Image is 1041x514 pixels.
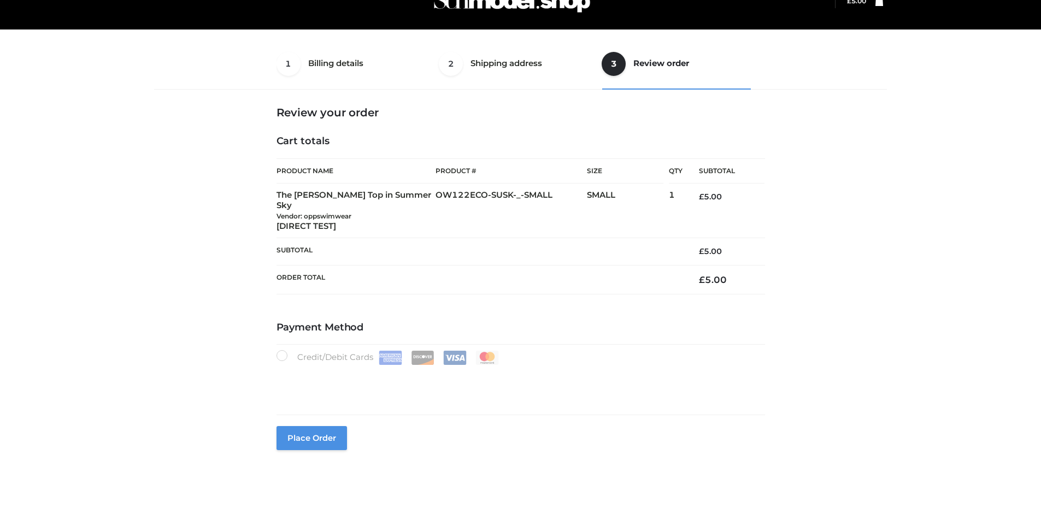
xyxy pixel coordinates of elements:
img: Amex [379,351,402,365]
td: SMALL [587,184,669,238]
span: £ [699,246,704,256]
th: Product # [436,158,587,184]
td: The [PERSON_NAME] Top in Summer Sky [DIRECT TEST] [277,184,436,238]
span: £ [699,192,704,202]
span: £ [699,274,705,285]
img: Visa [443,351,467,365]
iframe: Secure payment input frame [274,363,763,403]
th: Qty [669,158,683,184]
td: 1 [669,184,683,238]
td: OW122ECO-SUSK-_-SMALL [436,184,587,238]
h4: Cart totals [277,135,765,147]
bdi: 5.00 [699,246,722,256]
th: Subtotal [683,159,764,184]
th: Size [587,159,663,184]
button: Place order [277,426,347,450]
small: Vendor: oppswimwear [277,212,351,220]
th: Order Total [277,265,683,294]
bdi: 5.00 [699,192,722,202]
img: Mastercard [475,351,499,365]
th: Subtotal [277,238,683,265]
img: Discover [411,351,434,365]
label: Credit/Debit Cards [277,350,500,365]
bdi: 5.00 [699,274,727,285]
th: Product Name [277,158,436,184]
h3: Review your order [277,106,765,119]
h4: Payment Method [277,322,765,334]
